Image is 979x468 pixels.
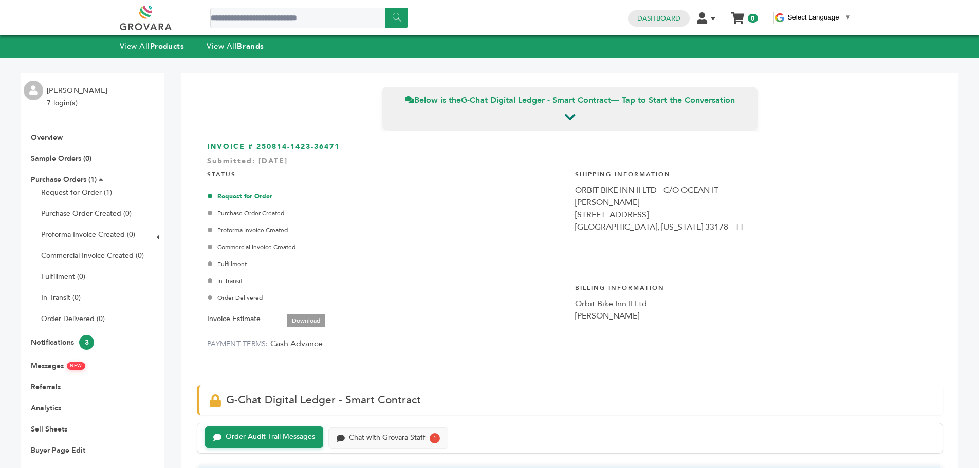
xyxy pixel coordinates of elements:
[207,142,933,152] h3: INVOICE # 250814-1423-36471
[210,259,565,269] div: Fulfillment
[210,226,565,235] div: Proforma Invoice Created
[575,184,933,196] div: ORBIT BIKE INN II LTD - C/O OCEAN IT
[575,297,933,310] div: Orbit Bike Inn II Ltd
[41,314,105,324] a: Order Delivered (0)
[41,251,144,260] a: Commercial Invoice Created (0)
[210,293,565,303] div: Order Delivered
[47,85,115,109] li: [PERSON_NAME] - 7 login(s)
[575,209,933,221] div: [STREET_ADDRESS]
[207,41,264,51] a: View AllBrands
[41,230,135,239] a: Proforma Invoice Created (0)
[842,13,842,21] span: ​
[150,41,184,51] strong: Products
[31,361,85,371] a: MessagesNEW
[41,209,132,218] a: Purchase Order Created (0)
[120,41,184,51] a: View AllProducts
[575,276,933,297] h4: Billing Information
[210,192,565,201] div: Request for Order
[31,445,85,455] a: Buyer Page Edit
[207,313,261,325] label: Invoice Estimate
[79,335,94,350] span: 3
[41,272,85,282] a: Fulfillment (0)
[226,392,421,407] span: G-Chat Digital Ledger - Smart Contract
[405,95,735,106] span: Below is the — Tap to Start the Conversation
[67,362,85,370] span: NEW
[430,433,440,443] div: 1
[41,293,81,303] a: In-Transit (0)
[349,434,426,442] div: Chat with Grovara Staff
[226,433,315,441] div: Order Audit Trail Messages
[788,13,852,21] a: Select Language​
[31,175,97,184] a: Purchase Orders (1)
[207,339,268,349] label: PAYMENT TERMS:
[207,162,565,184] h4: STATUS
[31,338,94,347] a: Notifications3
[788,13,839,21] span: Select Language
[731,9,743,20] a: My Cart
[31,382,61,392] a: Referrals
[637,14,680,23] a: Dashboard
[575,162,933,184] h4: Shipping Information
[31,133,63,142] a: Overview
[287,314,325,327] a: Download
[41,188,112,197] a: Request for Order (1)
[270,338,323,349] span: Cash Advance
[575,196,933,209] div: [PERSON_NAME]
[237,41,264,51] strong: Brands
[210,8,408,28] input: Search a product or brand...
[31,403,61,413] a: Analytics
[748,14,758,23] span: 0
[210,209,565,218] div: Purchase Order Created
[845,13,852,21] span: ▼
[207,156,933,172] div: Submitted: [DATE]
[31,154,91,163] a: Sample Orders (0)
[24,81,43,100] img: profile.png
[461,95,611,106] strong: G-Chat Digital Ledger - Smart Contract
[210,276,565,286] div: In-Transit
[31,424,67,434] a: Sell Sheets
[575,221,933,233] div: [GEOGRAPHIC_DATA], [US_STATE] 33178 - TT
[575,310,933,322] div: [PERSON_NAME]
[210,242,565,252] div: Commercial Invoice Created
